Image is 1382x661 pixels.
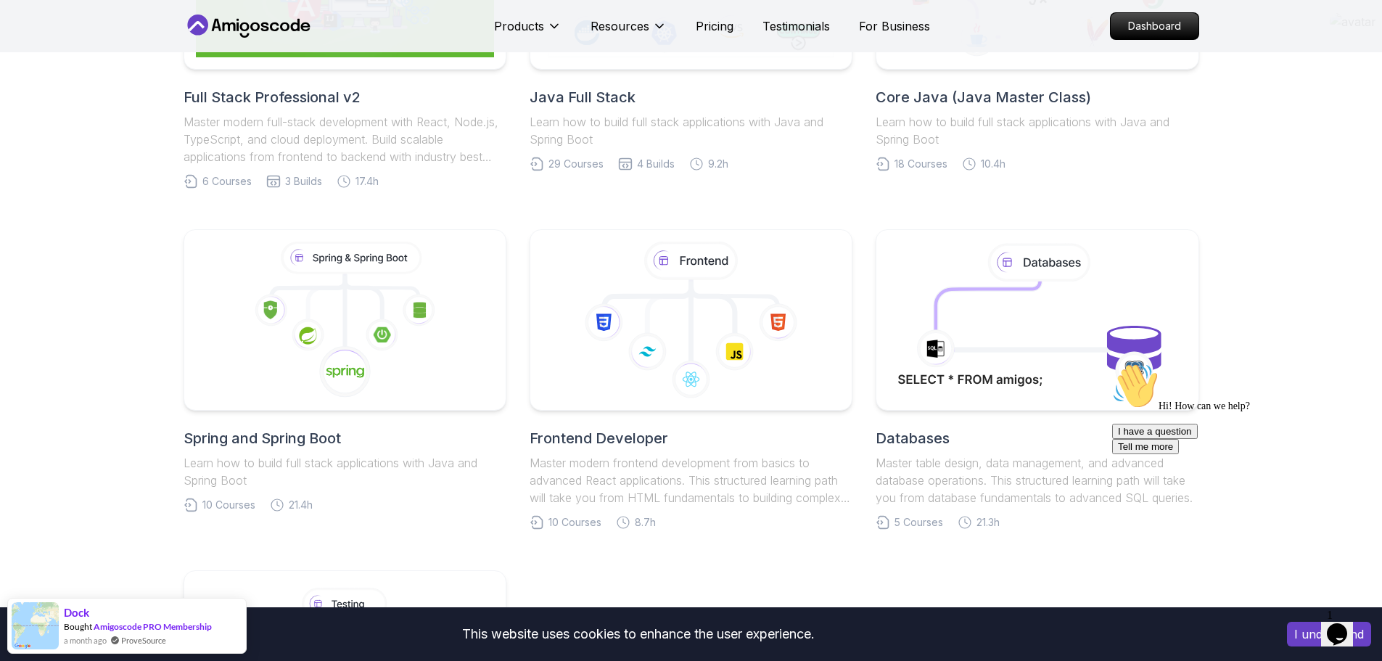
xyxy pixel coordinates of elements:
[530,229,852,530] a: Frontend DeveloperMaster modern frontend development from basics to advanced React applications. ...
[530,428,852,448] h2: Frontend Developer
[64,634,107,646] span: a month ago
[1287,622,1371,646] button: Accept cookies
[591,17,667,46] button: Resources
[184,87,506,107] h2: Full Stack Professional v2
[94,621,212,632] a: Amigoscode PRO Membership
[530,113,852,148] p: Learn how to build full stack applications with Java and Spring Boot
[184,113,506,165] p: Master modern full-stack development with React, Node.js, TypeScript, and cloud deployment. Build...
[285,174,322,189] span: 3 Builds
[12,602,59,649] img: provesource social proof notification image
[762,17,830,35] a: Testimonials
[548,515,601,530] span: 10 Courses
[6,44,144,54] span: Hi! How can we help?
[1321,603,1367,646] iframe: chat widget
[635,515,656,530] span: 8.7h
[894,157,947,171] span: 18 Courses
[859,17,930,35] a: For Business
[1111,13,1198,39] p: Dashboard
[289,498,313,512] span: 21.4h
[548,157,604,171] span: 29 Courses
[184,229,506,512] a: Spring and Spring BootLearn how to build full stack applications with Java and Spring Boot10 Cour...
[981,157,1005,171] span: 10.4h
[6,6,267,97] div: 👋Hi! How can we help?I have a questionTell me more
[184,428,506,448] h2: Spring and Spring Boot
[1110,12,1199,40] a: Dashboard
[494,17,544,35] p: Products
[637,157,675,171] span: 4 Builds
[184,454,506,489] p: Learn how to build full stack applications with Java and Spring Boot
[976,515,1000,530] span: 21.3h
[876,428,1198,448] h2: Databases
[876,229,1198,530] a: DatabasesMaster table design, data management, and advanced database operations. This structured ...
[530,454,852,506] p: Master modern frontend development from basics to advanced React applications. This structured le...
[6,6,52,52] img: :wave:
[121,634,166,646] a: ProveSource
[202,174,252,189] span: 6 Courses
[202,498,255,512] span: 10 Courses
[355,174,379,189] span: 17.4h
[876,454,1198,506] p: Master table design, data management, and advanced database operations. This structured learning ...
[1106,357,1367,596] iframe: chat widget
[530,87,852,107] h2: Java Full Stack
[696,17,733,35] a: Pricing
[64,607,89,619] span: Dock
[876,113,1198,148] p: Learn how to build full stack applications with Java and Spring Boot
[708,157,728,171] span: 9.2h
[6,67,91,82] button: I have a question
[11,618,1265,650] div: This website uses cookies to enhance the user experience.
[876,87,1198,107] h2: Core Java (Java Master Class)
[591,17,649,35] p: Resources
[64,621,92,632] span: Bought
[894,515,943,530] span: 5 Courses
[6,82,73,97] button: Tell me more
[494,17,562,46] button: Products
